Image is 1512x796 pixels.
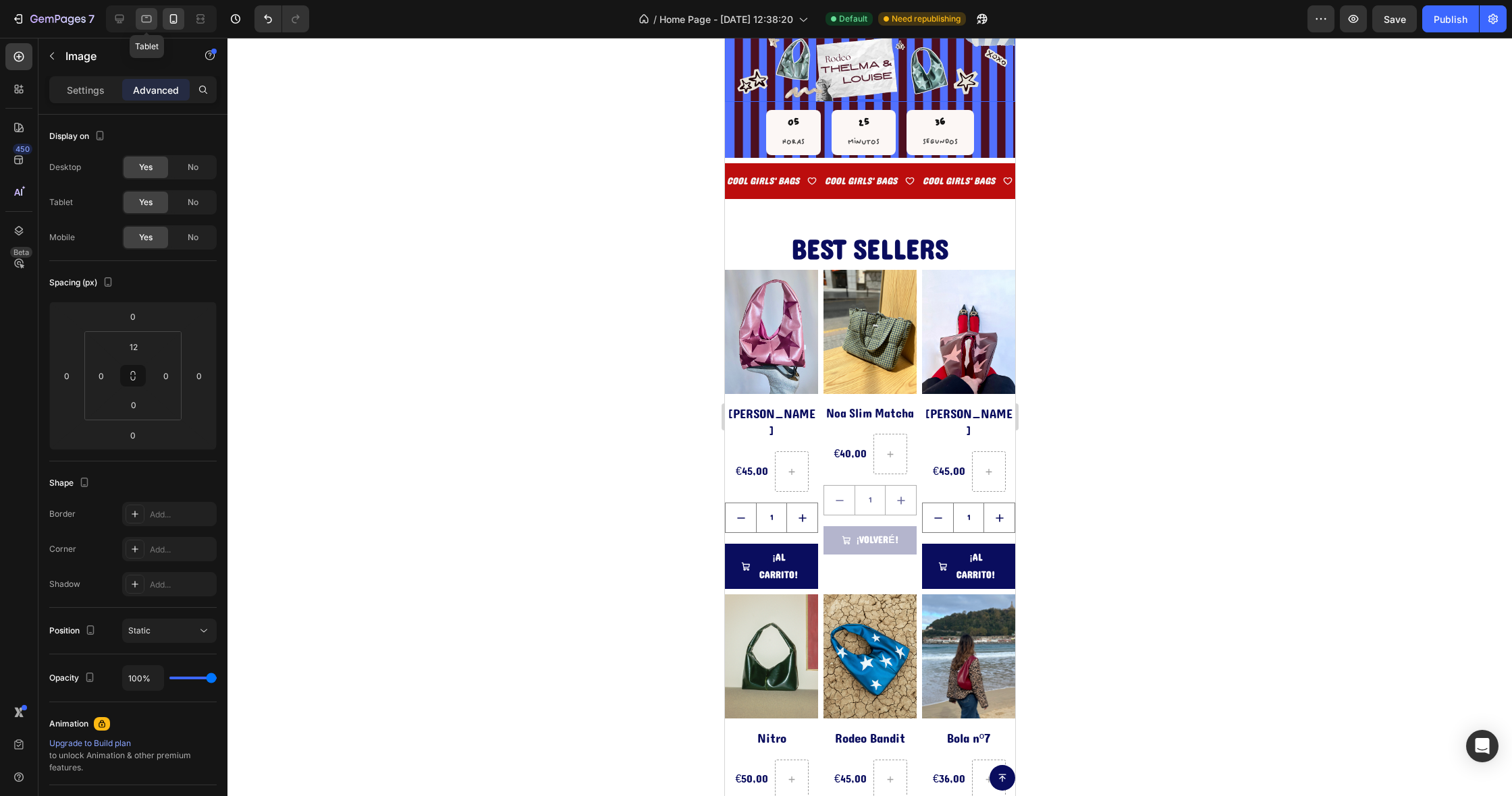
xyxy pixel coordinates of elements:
span: Yes [139,196,153,208]
input: 0 [119,306,146,326]
div: Animation [49,718,88,730]
input: 0 [119,425,146,445]
input: 0px [120,395,147,415]
p: Image [65,48,180,64]
button: Publish [1422,5,1479,32]
span: Yes [139,161,153,173]
input: 0px [156,366,176,386]
span: / [653,12,657,26]
span: Home Page - [DATE] 12:38:20 [659,12,793,26]
input: 0 [189,366,209,386]
div: Corner [49,543,76,555]
div: Publish [1434,12,1467,26]
input: Auto [123,666,163,690]
button: Save [1372,5,1417,32]
button: Static [122,619,217,643]
div: Position [49,622,99,640]
p: Advanced [133,83,179,97]
div: Spacing (px) [49,274,116,292]
div: Display on [49,127,108,146]
div: Add... [150,509,213,521]
div: Add... [150,544,213,556]
span: No [188,231,198,244]
div: Undo/Redo [254,5,309,32]
span: Default [839,13,867,25]
span: No [188,161,198,173]
div: Shape [49,474,92,492]
span: No [188,196,198,208]
div: Tablet [49,196,73,208]
p: Settings [67,83,105,97]
span: Static [128,625,151,635]
div: Desktop [49,161,81,173]
div: to unlock Animation & other premium features. [49,737,217,774]
div: Shadow [49,578,80,590]
div: Mobile [49,231,75,244]
div: Upgrade to Build plan [49,737,217,749]
iframe: Design area [725,38,1015,796]
input: 0px [91,366,111,386]
span: Yes [139,231,153,244]
input: m [120,337,147,357]
div: Open Intercom Messenger [1466,730,1498,762]
div: 450 [13,144,32,154]
span: Save [1384,13,1406,25]
button: 7 [5,5,101,32]
span: Need republishing [892,13,961,25]
div: Border [49,508,76,520]
div: Opacity [49,669,98,687]
p: 7 [88,11,94,27]
input: 0 [57,366,77,386]
div: Add... [150,579,213,591]
div: Beta [10,247,32,258]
